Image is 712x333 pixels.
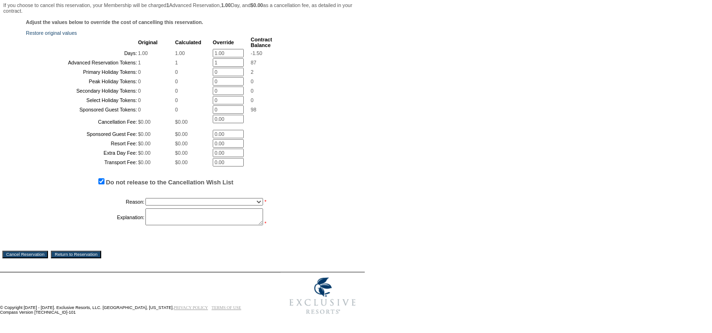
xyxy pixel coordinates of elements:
[175,88,178,94] span: 0
[138,69,141,75] span: 0
[138,88,141,94] span: 0
[27,96,137,104] td: Select Holiday Tokens:
[3,2,361,14] p: If you choose to cancel this reservation, your Membership will be charged Advanced Reservation, D...
[27,208,144,226] td: Explanation:
[138,131,151,137] span: $0.00
[280,272,365,319] img: Exclusive Resorts
[138,150,151,156] span: $0.00
[138,159,151,165] span: $0.00
[251,50,262,56] span: -1.50
[167,2,169,8] b: 1
[27,58,137,67] td: Advanced Reservation Tokens:
[26,19,203,25] b: Adjust the values below to override the cost of cancelling this reservation.
[251,88,254,94] span: 0
[138,60,141,65] span: 1
[175,150,188,156] span: $0.00
[175,159,188,165] span: $0.00
[51,251,101,258] input: Return to Reservation
[27,149,137,157] td: Extra Day Fee:
[27,139,137,148] td: Resort Fee:
[27,115,137,129] td: Cancellation Fee:
[175,79,178,84] span: 0
[27,158,137,166] td: Transport Fee:
[251,97,254,103] span: 0
[27,87,137,95] td: Secondary Holiday Tokens:
[27,130,137,138] td: Sponsored Guest Fee:
[175,40,201,45] b: Calculated
[251,37,272,48] b: Contract Balance
[174,305,208,310] a: PRIVACY POLICY
[175,60,178,65] span: 1
[251,79,254,84] span: 0
[27,68,137,76] td: Primary Holiday Tokens:
[175,107,178,112] span: 0
[250,2,263,8] b: $0.00
[212,305,241,310] a: TERMS OF USE
[175,119,188,125] span: $0.00
[138,119,151,125] span: $0.00
[175,69,178,75] span: 0
[106,179,233,186] label: Do not release to the Cancellation Wish List
[27,105,137,114] td: Sponsored Guest Tokens:
[175,97,178,103] span: 0
[213,40,234,45] b: Override
[175,131,188,137] span: $0.00
[26,30,77,36] a: Restore original values
[175,50,185,56] span: 1.00
[138,79,141,84] span: 0
[27,196,144,207] td: Reason:
[221,2,231,8] b: 1.00
[251,69,254,75] span: 2
[138,141,151,146] span: $0.00
[27,77,137,86] td: Peak Holiday Tokens:
[138,40,158,45] b: Original
[251,107,256,112] span: 98
[2,251,48,258] input: Cancel Reservation
[138,97,141,103] span: 0
[138,50,148,56] span: 1.00
[27,49,137,57] td: Days:
[251,60,256,65] span: 87
[138,107,141,112] span: 0
[175,141,188,146] span: $0.00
